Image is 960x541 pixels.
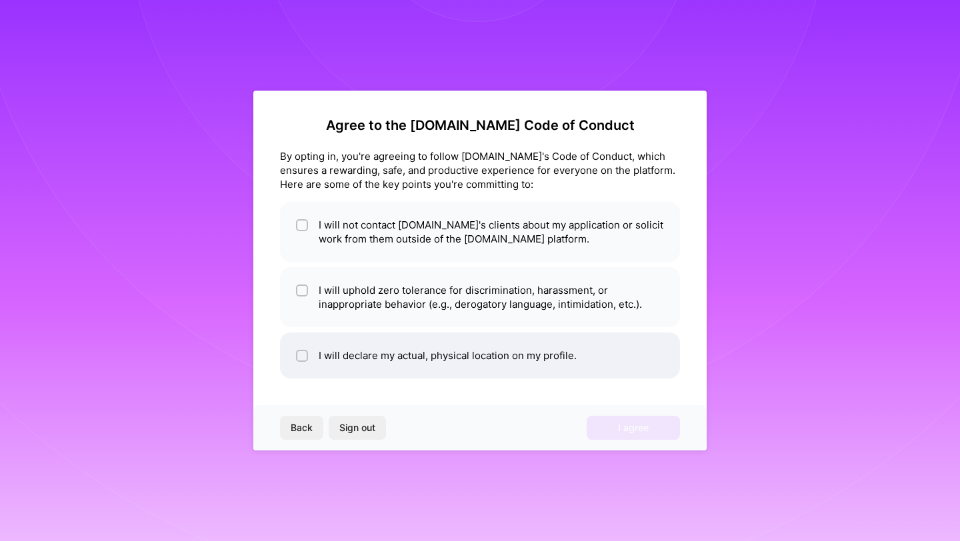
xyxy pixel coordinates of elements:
h2: Agree to the [DOMAIN_NAME] Code of Conduct [280,117,680,133]
button: Back [280,416,323,440]
li: I will not contact [DOMAIN_NAME]'s clients about my application or solicit work from them outside... [280,202,680,262]
div: By opting in, you're agreeing to follow [DOMAIN_NAME]'s Code of Conduct, which ensures a rewardin... [280,149,680,191]
span: Back [291,421,313,434]
li: I will uphold zero tolerance for discrimination, harassment, or inappropriate behavior (e.g., der... [280,267,680,327]
button: Sign out [329,416,386,440]
span: Sign out [339,421,375,434]
li: I will declare my actual, physical location on my profile. [280,332,680,378]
